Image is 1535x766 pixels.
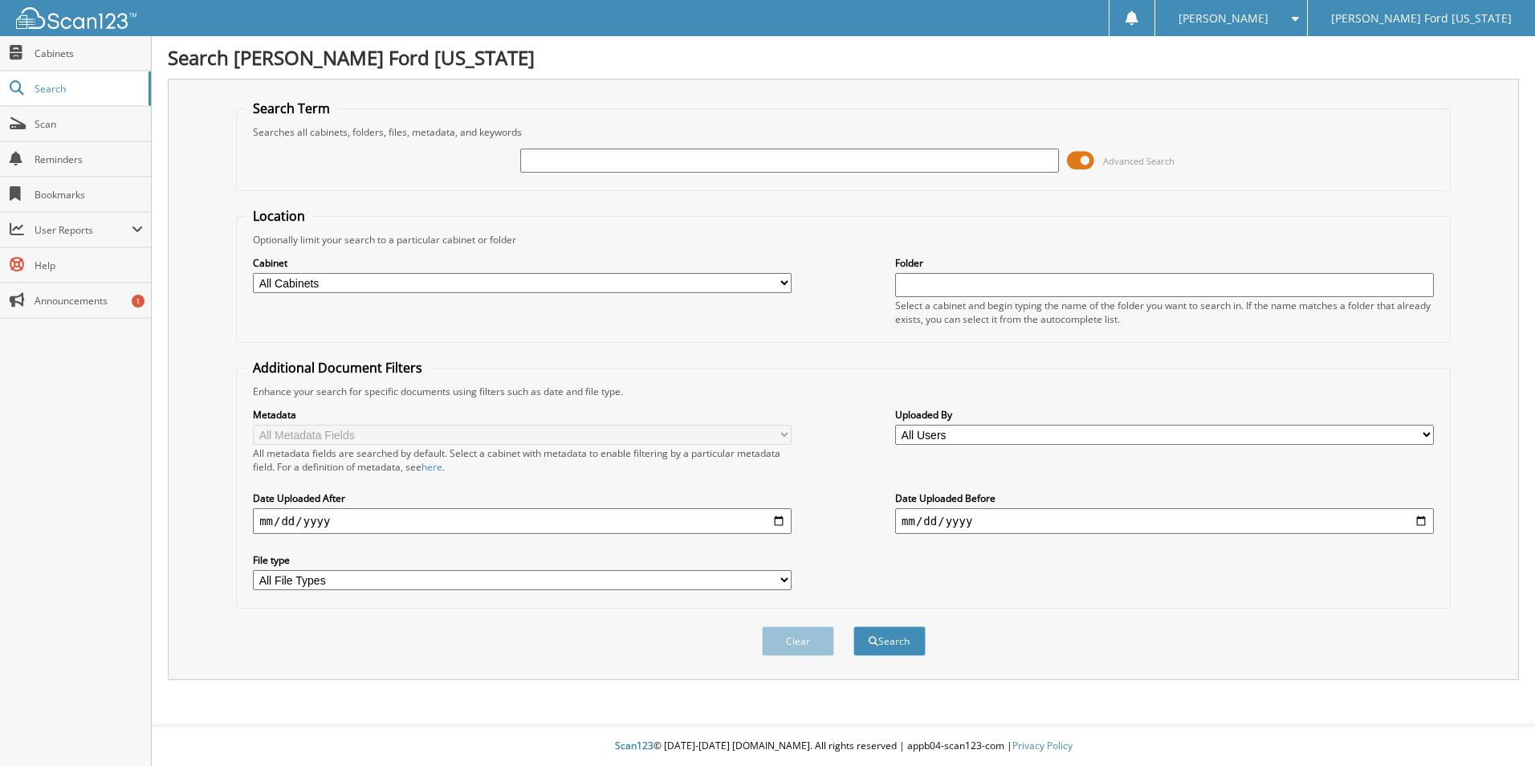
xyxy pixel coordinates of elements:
[245,233,1442,247] div: Optionally limit your search to a particular cabinet or folder
[762,626,834,656] button: Clear
[245,385,1442,398] div: Enhance your search for specific documents using filters such as date and file type.
[253,446,792,474] div: All metadata fields are searched by default. Select a cabinet with metadata to enable filtering b...
[16,7,136,29] img: scan123-logo-white.svg
[35,259,143,272] span: Help
[1012,739,1073,752] a: Privacy Policy
[253,491,792,505] label: Date Uploaded After
[245,359,430,377] legend: Additional Document Filters
[152,727,1535,766] div: © [DATE]-[DATE] [DOMAIN_NAME]. All rights reserved | appb04-scan123-com |
[253,408,792,422] label: Metadata
[245,207,313,225] legend: Location
[1179,14,1268,23] span: [PERSON_NAME]
[35,47,143,60] span: Cabinets
[132,295,145,308] div: 1
[245,125,1442,139] div: Searches all cabinets, folders, files, metadata, and keywords
[35,117,143,131] span: Scan
[168,44,1519,71] h1: Search [PERSON_NAME] Ford [US_STATE]
[853,626,926,656] button: Search
[895,408,1434,422] label: Uploaded By
[35,294,143,308] span: Announcements
[615,739,653,752] span: Scan123
[35,188,143,202] span: Bookmarks
[1331,14,1512,23] span: [PERSON_NAME] Ford [US_STATE]
[35,153,143,166] span: Reminders
[895,491,1434,505] label: Date Uploaded Before
[35,223,132,237] span: User Reports
[895,299,1434,326] div: Select a cabinet and begin typing the name of the folder you want to search in. If the name match...
[253,508,792,534] input: start
[253,553,792,567] label: File type
[253,256,792,270] label: Cabinet
[421,460,442,474] a: here
[895,256,1434,270] label: Folder
[245,100,338,117] legend: Search Term
[895,508,1434,534] input: end
[1103,155,1175,167] span: Advanced Search
[35,82,140,96] span: Search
